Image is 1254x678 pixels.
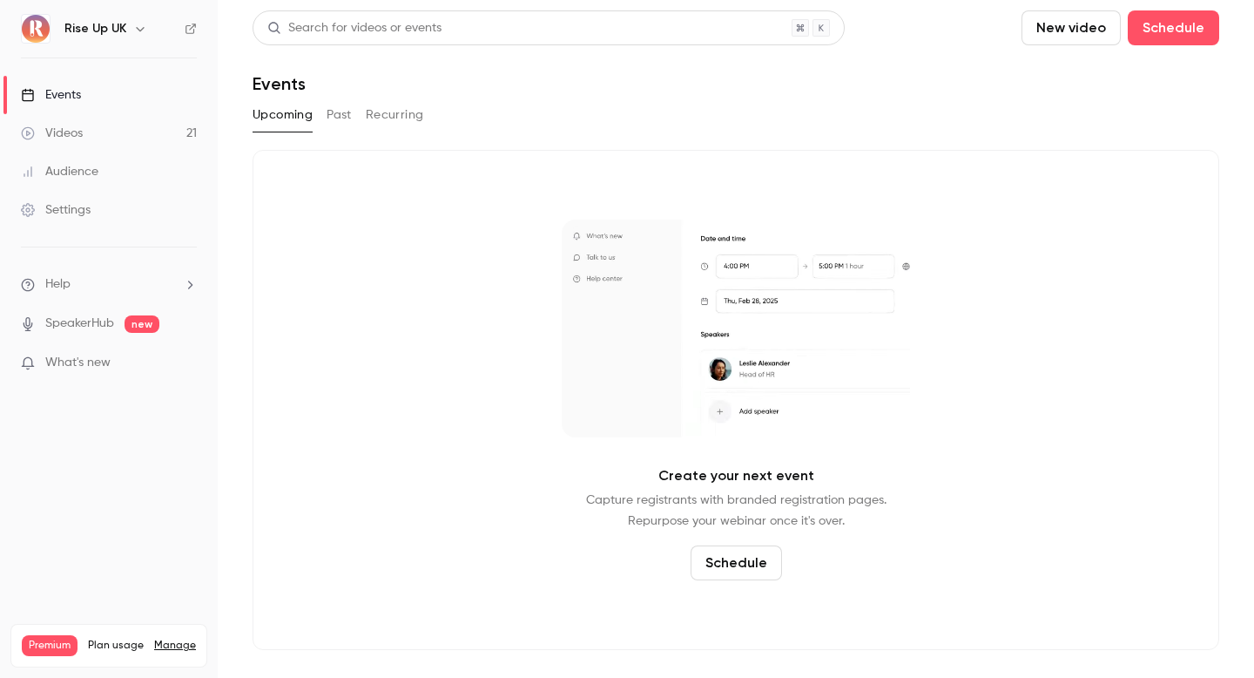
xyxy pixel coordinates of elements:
[327,101,352,129] button: Past
[64,20,126,37] h6: Rise Up UK
[253,101,313,129] button: Upcoming
[22,635,78,656] span: Premium
[366,101,424,129] button: Recurring
[21,163,98,180] div: Audience
[691,546,782,580] button: Schedule
[45,354,111,372] span: What's new
[21,125,83,142] div: Videos
[45,315,114,333] a: SpeakerHub
[253,73,306,94] h1: Events
[21,201,91,219] div: Settings
[586,490,887,532] p: Capture registrants with branded registration pages. Repurpose your webinar once it's over.
[154,639,196,653] a: Manage
[125,315,159,333] span: new
[88,639,144,653] span: Plan usage
[176,356,197,371] iframe: Noticeable Trigger
[21,275,197,294] li: help-dropdown-opener
[1021,10,1121,45] button: New video
[45,275,71,294] span: Help
[658,465,814,486] p: Create your next event
[1128,10,1219,45] button: Schedule
[267,19,442,37] div: Search for videos or events
[21,86,81,104] div: Events
[22,15,50,43] img: Rise Up UK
